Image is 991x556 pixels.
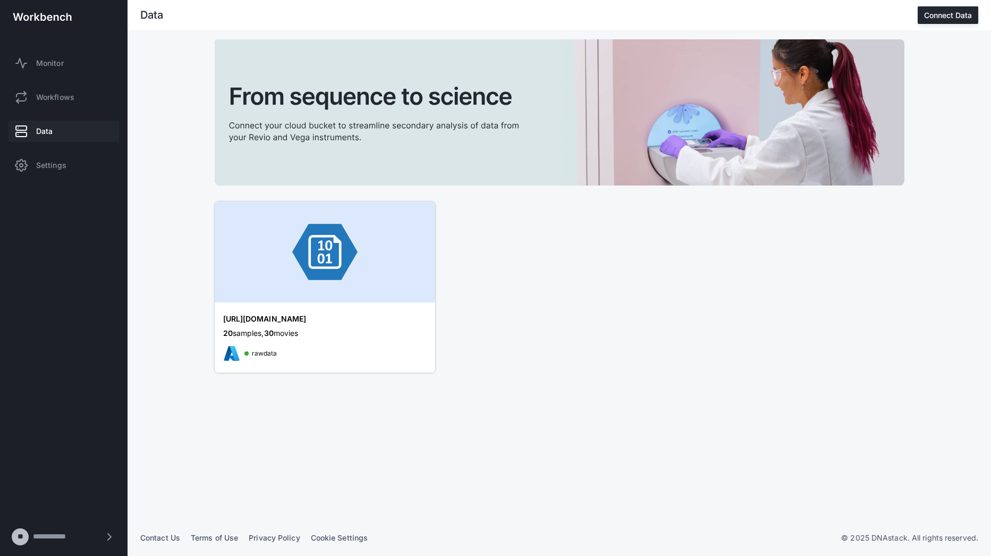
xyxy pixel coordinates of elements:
[215,39,904,186] img: cta-banner.svg
[191,533,238,542] a: Terms of Use
[252,348,277,359] span: rawdata
[311,533,368,542] a: Cookie Settings
[841,533,978,543] p: © 2025 DNAstack. All rights reserved.
[9,53,119,74] a: Monitor
[9,87,119,108] a: Workflows
[223,328,299,338] span: samples, movies
[223,345,240,362] img: azureicon
[36,126,53,137] span: Data
[215,201,435,302] img: azure-banner
[140,10,163,21] div: Data
[223,314,404,324] div: [URL][DOMAIN_NAME]
[36,92,74,103] span: Workflows
[13,13,72,21] img: workbench-logo-white.svg
[918,6,978,24] button: Connect Data
[36,160,66,171] span: Settings
[223,328,233,338] span: 20
[9,121,119,142] a: Data
[924,11,972,20] div: Connect Data
[9,155,119,176] a: Settings
[140,533,180,542] a: Contact Us
[264,328,274,338] span: 30
[36,58,64,69] span: Monitor
[249,533,300,542] a: Privacy Policy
